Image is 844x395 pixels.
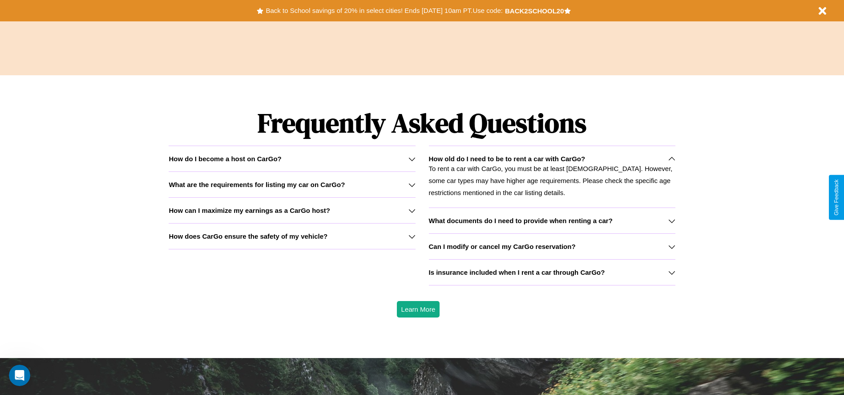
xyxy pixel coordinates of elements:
button: Learn More [397,301,440,318]
h3: Is insurance included when I rent a car through CarGo? [429,269,605,276]
h1: Frequently Asked Questions [169,100,675,146]
button: Back to School savings of 20% in select cities! Ends [DATE] 10am PT.Use code: [263,4,505,17]
h3: How does CarGo ensure the safety of my vehicle? [169,232,327,240]
b: BACK2SCHOOL20 [505,7,564,15]
div: Give Feedback [833,179,840,216]
h3: What documents do I need to provide when renting a car? [429,217,613,224]
h3: Can I modify or cancel my CarGo reservation? [429,243,576,250]
iframe: Intercom live chat [9,365,30,386]
h3: How do I become a host on CarGo? [169,155,281,163]
h3: How can I maximize my earnings as a CarGo host? [169,207,330,214]
h3: What are the requirements for listing my car on CarGo? [169,181,345,188]
h3: How old do I need to be to rent a car with CarGo? [429,155,586,163]
p: To rent a car with CarGo, you must be at least [DEMOGRAPHIC_DATA]. However, some car types may ha... [429,163,675,199]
